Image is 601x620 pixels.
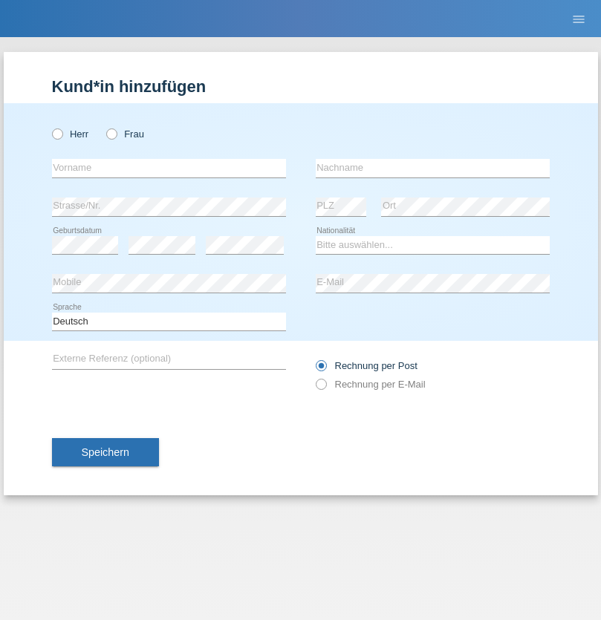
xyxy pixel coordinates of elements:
input: Rechnung per E-Mail [316,379,325,397]
input: Frau [106,128,116,138]
label: Herr [52,128,89,140]
button: Speichern [52,438,159,466]
i: menu [571,12,586,27]
input: Herr [52,128,62,138]
input: Rechnung per Post [316,360,325,379]
label: Rechnung per E-Mail [316,379,426,390]
span: Speichern [82,446,129,458]
label: Rechnung per Post [316,360,418,371]
h1: Kund*in hinzufügen [52,77,550,96]
label: Frau [106,128,144,140]
a: menu [564,14,594,23]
